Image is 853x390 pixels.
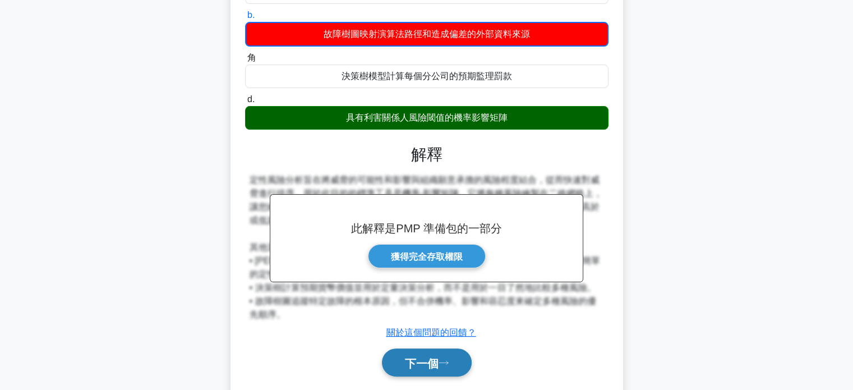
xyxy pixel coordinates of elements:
[247,10,255,20] font: b.
[247,53,256,62] font: 角
[250,283,596,292] font: • 決策樹計算預期貨幣價值並用於定量決策分析，而不是用於一目了然地比較多種風險。
[405,357,439,369] font: 下一個
[386,328,476,337] a: 關於這個問題的回饋？
[250,256,600,279] font: • [PERSON_NAME][PERSON_NAME]模擬是一種產生數值分佈的定量技術，而不是簡單的定性影像。
[342,71,512,81] font: 決策樹模型計算每個分公司的預期監理罰款
[250,242,348,252] font: 其他選項在這裡不合適：
[250,175,602,225] font: 定性風險分析旨在將威脅的可能性和影響與組織願意承擔的風險程度結合，從而快速對威脅進行排序。用於此目的的標準工具是機率-影響矩陣。它將每種風險繪製在二維網格上，讓您繪製代表高階主管風險偏好的閾值線...
[247,94,255,104] font: d.
[250,296,596,319] font: • 故障樹圖追蹤特定故障的根本原因，但不合併機率、影響和容忍度來確定多種風險的優先順序。
[382,348,472,377] button: 下一個
[346,113,508,122] font: 具有利害關係人風險閾值的機率影響矩陣
[411,146,442,163] font: 解釋
[324,29,530,39] font: 故障樹圖映射演算法路徑和造成偏差的外部資料來源
[368,244,486,268] a: 獲得完全存取權限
